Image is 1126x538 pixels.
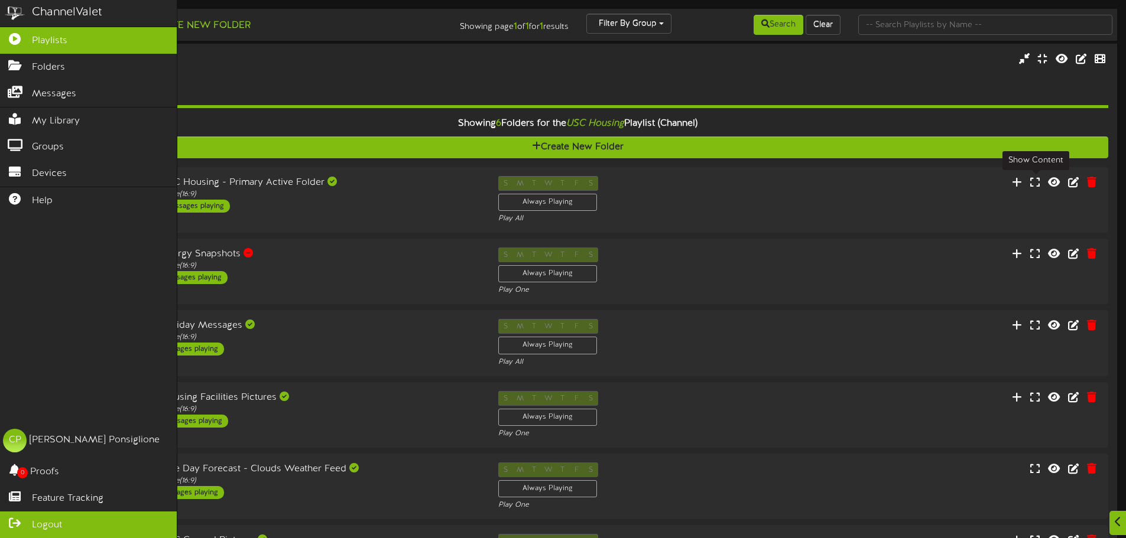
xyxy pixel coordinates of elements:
div: Always Playing [498,337,597,354]
button: Clear [806,15,841,35]
div: Always Playing [498,409,597,426]
strong: 1 [540,21,543,32]
div: # 11346 [47,76,479,86]
button: Create New Folder [137,18,254,33]
div: USC Housing - Primary Active Folder [145,176,481,190]
button: Filter By Group [586,14,671,34]
div: Play One [498,429,746,439]
div: Landscape ( 16:9 ) [145,332,481,343]
div: Play One [498,285,746,295]
i: USC Housing [566,118,624,129]
div: Play All [498,357,746,367]
strong: 1 [525,21,529,32]
div: Energy Snapshots [145,247,481,261]
div: USC Housing [47,53,479,66]
div: Always Playing [498,265,597,282]
span: Groups [32,141,64,154]
div: Landscape ( 16:9 ) [145,476,481,486]
div: Always Playing [498,194,597,211]
span: 0 [17,467,28,478]
input: -- Search Playlists by Name -- [858,15,1112,35]
div: Holiday Messages [145,319,481,332]
span: Help [32,194,53,208]
span: Logout [32,519,62,532]
div: Play One [498,500,746,510]
div: 1 messages playing [151,486,224,499]
div: 50 messages playing [151,200,230,213]
div: 1 messages playing [151,343,224,356]
div: Five Day Forecast - Clouds Weather Feed [145,462,481,476]
span: Messages [32,87,76,101]
div: CP [3,429,27,452]
div: ChannelValet [32,4,102,21]
div: Landscape ( 16:9 ) [145,405,481,415]
div: Landscape ( 16:9 ) [47,66,479,76]
span: Devices [32,167,67,181]
span: My Library [32,115,80,128]
div: Always Playing [498,480,597,497]
span: Playlists [32,34,67,48]
div: [PERSON_NAME] Ponsiglione [30,433,160,447]
span: Folders [32,61,65,74]
strong: 1 [514,21,517,32]
div: 18 messages playing [151,415,228,428]
span: Proofs [30,465,59,479]
button: Create New Folder [47,136,1108,158]
span: 6 [496,118,501,129]
div: Showing Folders for the Playlist (Channel) [38,111,1117,136]
div: Housing Facilities Pictures [145,391,481,405]
div: 14 messages playing [151,271,228,284]
div: Landscape ( 16:9 ) [145,261,481,271]
div: Landscape ( 16:9 ) [145,190,481,200]
div: Showing page of for results [397,14,577,34]
button: Search [754,15,803,35]
span: Feature Tracking [32,492,103,506]
div: Play All [498,214,746,224]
